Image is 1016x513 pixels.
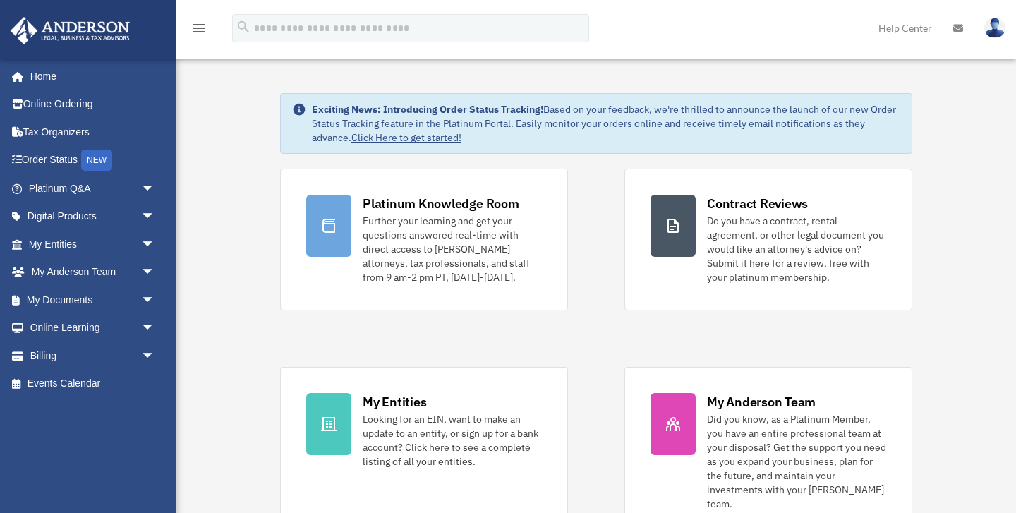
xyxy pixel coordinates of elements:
i: menu [190,20,207,37]
a: Platinum Q&Aarrow_drop_down [10,174,176,203]
a: menu [190,25,207,37]
div: Did you know, as a Platinum Member, you have an entire professional team at your disposal? Get th... [707,412,886,511]
a: Contract Reviews Do you have a contract, rental agreement, or other legal document you would like... [624,169,912,310]
span: arrow_drop_down [141,203,169,231]
span: arrow_drop_down [141,342,169,370]
span: arrow_drop_down [141,230,169,259]
a: Online Ordering [10,90,176,119]
img: User Pic [984,18,1005,38]
i: search [236,19,251,35]
a: Home [10,62,169,90]
a: Platinum Knowledge Room Further your learning and get your questions answered real-time with dire... [280,169,568,310]
span: arrow_drop_down [141,258,169,287]
div: Platinum Knowledge Room [363,195,519,212]
div: NEW [81,150,112,171]
a: Billingarrow_drop_down [10,342,176,370]
a: Events Calendar [10,370,176,398]
div: Based on your feedback, we're thrilled to announce the launch of our new Order Status Tracking fe... [312,102,900,145]
a: Online Learningarrow_drop_down [10,314,176,342]
a: Digital Productsarrow_drop_down [10,203,176,231]
div: Looking for an EIN, want to make an update to an entity, or sign up for a bank account? Click her... [363,412,542,469]
div: My Entities [363,393,426,411]
a: My Entitiesarrow_drop_down [10,230,176,258]
span: arrow_drop_down [141,286,169,315]
div: Contract Reviews [707,195,808,212]
img: Anderson Advisors Platinum Portal [6,17,134,44]
a: Order StatusNEW [10,146,176,175]
a: Click Here to get started! [351,131,461,144]
div: My Anderson Team [707,393,816,411]
div: Further your learning and get your questions answered real-time with direct access to [PERSON_NAM... [363,214,542,284]
span: arrow_drop_down [141,174,169,203]
span: arrow_drop_down [141,314,169,343]
div: Do you have a contract, rental agreement, or other legal document you would like an attorney's ad... [707,214,886,284]
strong: Exciting News: Introducing Order Status Tracking! [312,103,543,116]
a: Tax Organizers [10,118,176,146]
a: My Anderson Teamarrow_drop_down [10,258,176,286]
a: My Documentsarrow_drop_down [10,286,176,314]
